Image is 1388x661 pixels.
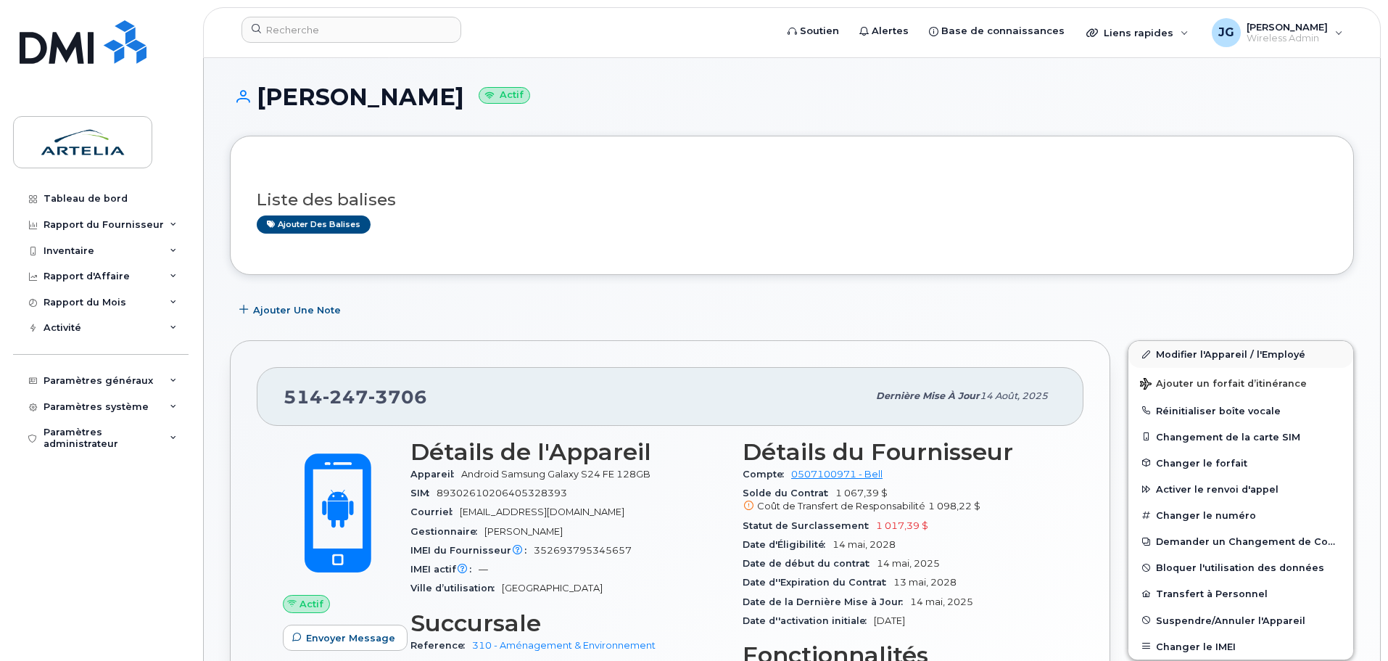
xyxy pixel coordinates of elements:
span: Envoyer Message [306,631,395,645]
button: Changer le numéro [1128,502,1353,528]
button: Activer le renvoi d'appel [1128,476,1353,502]
button: Changement de la carte SIM [1128,424,1353,450]
span: — [479,564,488,575]
span: Date d'Éligibilité [743,539,833,550]
button: Suspendre/Annuler l'Appareil [1128,607,1353,633]
span: Ville d’utilisation [410,583,502,594]
a: Ajouter des balises [257,215,371,234]
span: 14 mai, 2028 [833,539,896,550]
span: Activer le renvoi d'appel [1156,484,1278,495]
button: Demander un Changement de Compte [1128,528,1353,554]
h3: Succursale [410,610,725,636]
small: Actif [479,87,530,104]
span: [EMAIL_ADDRESS][DOMAIN_NAME] [460,506,624,517]
span: Appareil [410,469,461,480]
span: [GEOGRAPHIC_DATA] [502,583,603,594]
span: Ajouter une Note [253,303,341,317]
span: Date d''activation initiale [743,615,874,626]
span: IMEI du Fournisseur [410,545,534,556]
span: [PERSON_NAME] [484,526,563,537]
span: 13 mai, 2028 [893,577,957,588]
span: 14 mai, 2025 [910,596,973,607]
h3: Liste des balises [257,191,1327,209]
span: IMEI actif [410,564,479,575]
span: Statut de Surclassement [743,520,876,531]
span: 89302610206405328393 [437,488,567,498]
span: Actif [300,597,323,611]
span: 1 017,39 $ [876,520,928,531]
button: Changer le forfait [1128,450,1353,476]
button: Transfert à Personnel [1128,580,1353,607]
span: 514 [284,386,427,408]
span: Android Samsung Galaxy S24 FE 128GB [461,469,650,480]
a: 0507100971 - Bell [791,469,883,480]
span: 14 août, 2025 [980,390,1048,401]
span: SIM [410,488,437,498]
span: Ajouter un forfait d’itinérance [1140,378,1307,392]
span: Solde du Contrat [743,488,835,498]
button: Ajouter une Note [230,297,353,323]
span: Dernière mise à jour [876,390,980,401]
button: Bloquer l'utilisation des données [1128,554,1353,580]
span: Changer le forfait [1156,457,1247,468]
span: Reference [410,640,472,651]
span: Date de la Dernière Mise à Jour [743,596,910,607]
span: Date de début du contrat [743,558,877,569]
span: 14 mai, 2025 [877,558,940,569]
h1: [PERSON_NAME] [230,84,1354,110]
span: 247 [323,386,368,408]
button: Réinitialiser boîte vocale [1128,398,1353,424]
h3: Détails du Fournisseur [743,439,1057,465]
span: 1 067,39 $ [743,488,1057,514]
span: Coût de Transfert de Responsabilité [757,501,925,512]
button: Ajouter un forfait d’itinérance [1128,368,1353,398]
span: Courriel [410,506,460,517]
button: Changer le IMEI [1128,633,1353,660]
span: Suspendre/Annuler l'Appareil [1156,615,1305,625]
h3: Détails de l'Appareil [410,439,725,465]
span: 352693795345657 [534,545,632,556]
span: Compte [743,469,791,480]
button: Envoyer Message [283,625,408,651]
span: 1 098,22 $ [928,501,980,512]
span: 3706 [368,386,427,408]
span: Gestionnaire [410,526,484,537]
a: Modifier l'Appareil / l'Employé [1128,341,1353,367]
a: 310 - Aménagement & Environnement [472,640,656,651]
span: Date d''Expiration du Contrat [743,577,893,588]
span: [DATE] [874,615,905,626]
